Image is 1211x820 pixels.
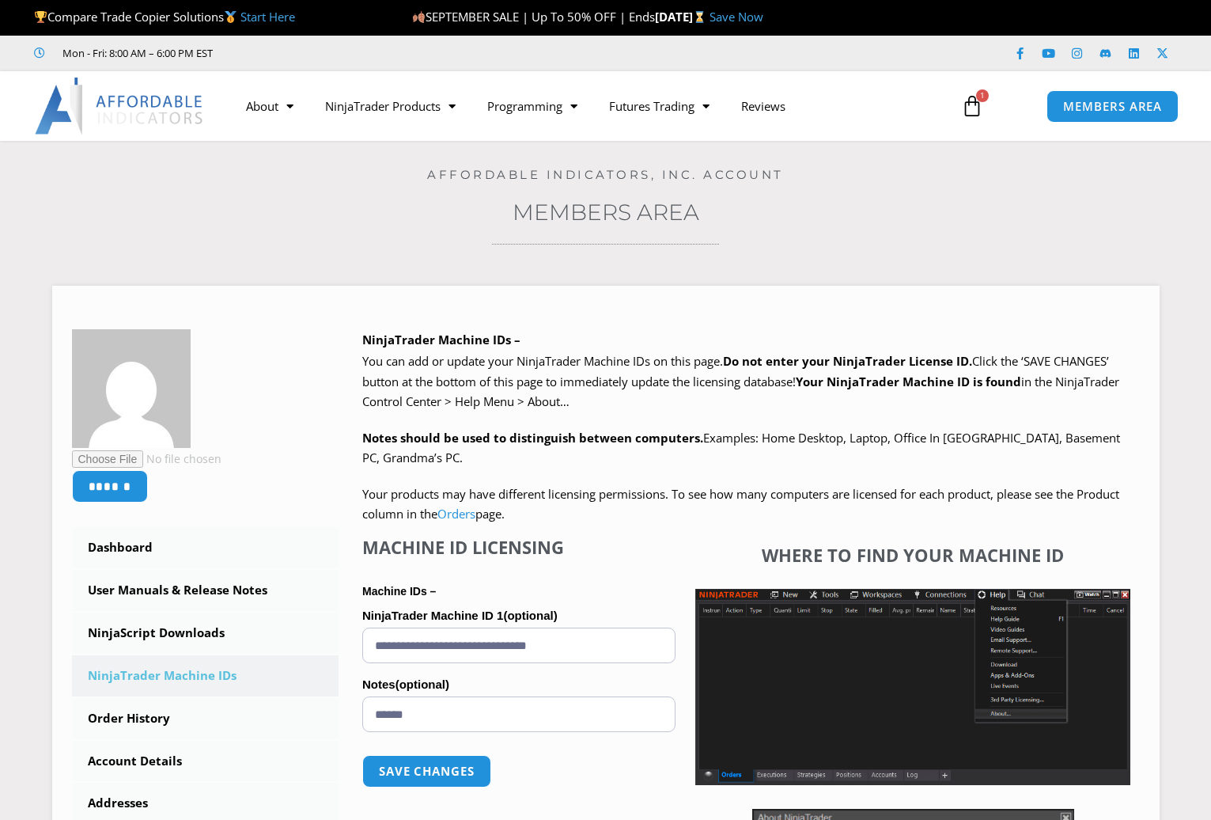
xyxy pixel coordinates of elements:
[471,88,593,124] a: Programming
[513,199,699,226] a: Members Area
[35,11,47,23] img: 🏆
[72,329,191,448] img: 3fd766e0314854c4f5b365739ae708dafae0cbab674b3d4b67b82c0e66b2855a
[309,88,471,124] a: NinjaTrader Products
[413,11,425,23] img: 🍂
[710,9,763,25] a: Save Now
[34,9,295,25] span: Compare Trade Copier Solutions
[240,9,295,25] a: Start Here
[695,589,1130,785] img: Screenshot 2025-01-17 1155544 | Affordable Indicators – NinjaTrader
[362,430,703,446] strong: Notes should be used to distinguish between computers.
[59,44,213,63] span: Mon - Fri: 8:00 AM – 6:00 PM EST
[230,88,945,124] nav: Menu
[230,88,309,124] a: About
[362,353,1119,409] span: Click the ‘SAVE CHANGES’ button at the bottom of this page to immediately update the licensing da...
[1046,90,1179,123] a: MEMBERS AREA
[72,613,339,654] a: NinjaScript Downloads
[362,353,723,369] span: You can add or update your NinjaTrader Machine IDs on this page.
[427,167,784,182] a: Affordable Indicators, Inc. Account
[395,678,449,691] span: (optional)
[72,741,339,782] a: Account Details
[976,89,989,102] span: 1
[362,604,676,628] label: NinjaTrader Machine ID 1
[362,755,491,788] button: Save changes
[362,673,676,697] label: Notes
[362,537,676,557] h4: Machine ID Licensing
[593,88,725,124] a: Futures Trading
[225,11,237,23] img: 🥇
[72,570,339,611] a: User Manuals & Release Notes
[72,655,339,697] a: NinjaTrader Machine IDs
[694,11,706,23] img: ⌛
[655,9,710,25] strong: [DATE]
[35,78,205,135] img: LogoAI | Affordable Indicators – NinjaTrader
[937,83,1007,129] a: 1
[1063,101,1162,112] span: MEMBERS AREA
[437,506,475,522] a: Orders
[725,88,801,124] a: Reviews
[796,374,1021,389] strong: Your NinjaTrader Machine ID is found
[723,353,972,369] b: Do not enter your NinjaTrader License ID.
[72,698,339,739] a: Order History
[235,45,472,61] iframe: Customer reviews powered by Trustpilot
[362,332,520,347] b: NinjaTrader Machine IDs –
[362,430,1120,466] span: Examples: Home Desktop, Laptop, Office In [GEOGRAPHIC_DATA], Basement PC, Grandma’s PC.
[362,486,1119,522] span: Your products may have different licensing permissions. To see how many computers are licensed fo...
[362,585,436,598] strong: Machine IDs –
[695,545,1130,565] h4: Where to find your Machine ID
[503,609,557,622] span: (optional)
[412,9,655,25] span: SEPTEMBER SALE | Up To 50% OFF | Ends
[72,527,339,568] a: Dashboard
